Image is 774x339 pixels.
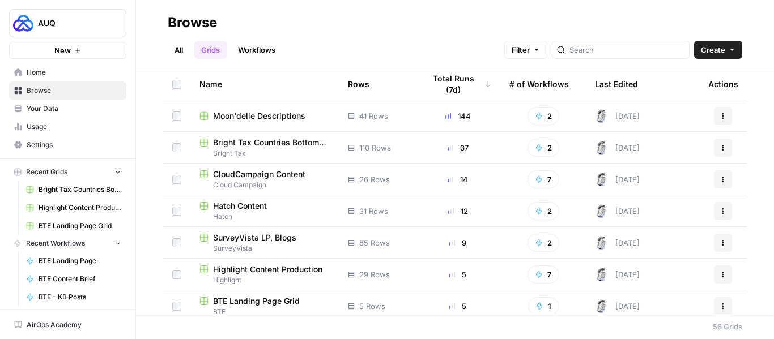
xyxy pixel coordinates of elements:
img: 28dbpmxwbe1lgts1kkshuof3rm4g [595,236,609,250]
span: BTE Landing Page Grid [213,295,300,307]
span: Highlight Content Production [39,203,121,213]
span: AirOps Academy [27,320,121,330]
a: Usage [9,118,126,136]
button: 2 [528,202,559,220]
div: # of Workflows [509,68,569,100]
a: Bright Tax Countries Bottom Tier Grid [21,181,126,199]
span: Moon'delle Descriptions [213,110,305,122]
span: 85 Rows [359,237,390,248]
div: 56 Grids [713,321,742,332]
img: AUQ Logo [13,13,33,33]
span: 41 Rows [359,110,388,122]
span: 5 Rows [359,301,385,312]
div: Last Edited [595,68,638,100]
a: Bright Tax Countries Bottom Tier GridBright Tax [199,137,330,158]
a: Hatch ContentHatch [199,200,330,222]
span: Bright Tax Countries Bottom Tier Grid [39,184,121,195]
a: Workflows [231,41,282,59]
a: BTE - KB Posts [21,288,126,306]
a: Moon'delle Descriptions [199,110,330,122]
div: Browse [168,14,217,32]
span: AUQ [38,18,107,29]
div: Name [199,68,330,100]
span: Bright Tax Countries Bottom Tier Grid [213,137,330,148]
a: Home [9,63,126,81]
span: Highlight [199,275,330,285]
div: [DATE] [595,109,640,123]
button: Recent Grids [9,164,126,181]
div: [DATE] [595,204,640,218]
img: 28dbpmxwbe1lgts1kkshuof3rm4g [595,109,609,123]
a: BTE Landing Page Grid [21,217,126,235]
a: Highlight Content Production [21,199,126,217]
span: Create [701,44,725,55]
div: [DATE] [595,236,640,250]
button: 2 [528,107,559,125]
span: BTE Landing Page [39,256,121,266]
img: 28dbpmxwbe1lgts1kkshuof3rm4g [595,299,609,313]
button: 7 [528,170,559,188]
button: Workspace: AUQ [9,9,126,37]
div: 14 [424,174,491,185]
div: [DATE] [595,268,640,281]
span: Filter [512,44,530,55]
span: CloudCampaign Content [213,169,305,180]
div: 5 [424,269,491,280]
div: 37 [424,142,491,153]
button: 1 [528,297,559,315]
input: Search [569,44,684,55]
div: 5 [424,301,491,312]
span: BTE Content Brief [39,274,121,284]
span: Settings [27,140,121,150]
span: Your Data [27,104,121,114]
button: Create [694,41,742,59]
span: Browse [27,85,121,96]
a: BTE Content Brief [21,270,126,288]
span: BTE Landing Page Grid [39,221,121,231]
div: [DATE] [595,141,640,155]
span: Recent Grids [26,167,67,177]
span: 26 Rows [359,174,390,185]
button: 2 [528,139,559,157]
span: 110 Rows [359,142,391,153]
div: Actions [708,68,738,100]
span: Bright Tax [199,148,330,158]
a: BTE Landing Page [21,252,126,270]
a: All [168,41,190,59]
button: 2 [528,234,559,252]
img: 28dbpmxwbe1lgts1kkshuof3rm4g [595,173,609,186]
button: 7 [528,265,559,284]
button: Recent Workflows [9,235,126,252]
div: 12 [424,205,491,217]
div: Total Runs (7d) [424,68,491,100]
span: SurveyVista [199,243,330,254]
span: Cloud Campaign [199,180,330,190]
a: Browse [9,81,126,100]
span: New [54,45,71,56]
button: Filter [504,41,547,59]
img: 28dbpmxwbe1lgts1kkshuof3rm4g [595,204,609,218]
span: BTE - KB Posts [39,292,121,302]
a: SurveyVista LP, BlogsSurveyVista [199,232,330,254]
span: BTE [199,307,330,317]
div: Rows [348,68,369,100]
button: New [9,42,126,59]
span: Hatch Content [213,200,267,212]
div: [DATE] [595,173,640,186]
span: 29 Rows [359,269,390,280]
a: Your Data [9,100,126,118]
a: Settings [9,136,126,154]
a: CloudCampaign ContentCloud Campaign [199,169,330,190]
span: Hatch [199,212,330,222]
span: 31 Rows [359,205,388,217]
img: 28dbpmxwbe1lgts1kkshuof3rm4g [595,141,609,155]
a: AirOps Academy [9,316,126,334]
img: 28dbpmxwbe1lgts1kkshuof3rm4g [595,268,609,281]
a: Grids [194,41,227,59]
div: 9 [424,237,491,248]
span: Usage [27,122,121,132]
span: Highlight Content Production [213,264,322,275]
div: 144 [424,110,491,122]
span: Home [27,67,121,78]
span: SurveyVista LP, Blogs [213,232,296,243]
